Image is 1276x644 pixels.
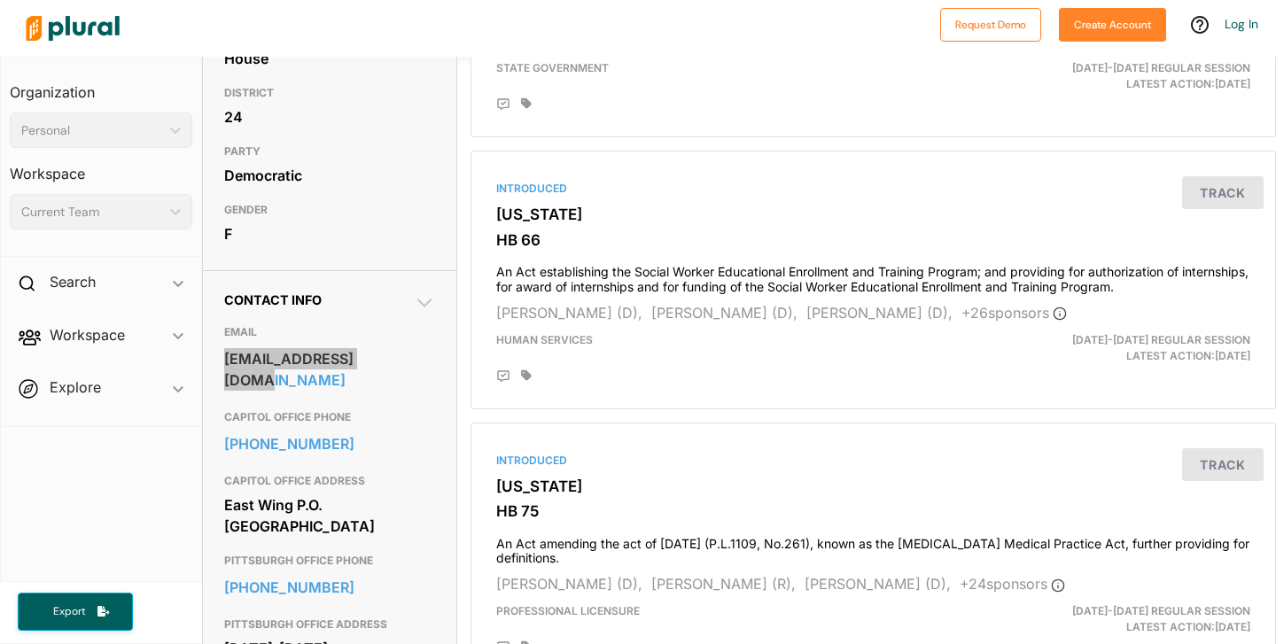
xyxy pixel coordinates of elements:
div: Latest Action: [DATE] [1003,603,1264,635]
h3: Workspace [10,148,192,187]
div: Add Position Statement [496,369,510,384]
a: [PHONE_NUMBER] [224,574,435,601]
div: East Wing P.O. [GEOGRAPHIC_DATA] [224,492,435,539]
span: [PERSON_NAME] (D), [496,304,642,322]
button: Track [1182,176,1264,209]
h3: [US_STATE] [496,477,1250,495]
span: [PERSON_NAME] (D), [496,575,642,593]
h3: PITTSBURGH OFFICE PHONE [224,550,435,571]
button: Request Demo [940,8,1041,42]
div: Add tags [521,369,532,382]
span: [DATE]-[DATE] Regular Session [1072,604,1250,617]
h3: PITTSBURGH OFFICE ADDRESS [224,614,435,635]
span: + 26 sponsor s [961,304,1067,322]
button: Export [18,593,133,631]
a: [EMAIL_ADDRESS][DOMAIN_NAME] [224,345,435,393]
span: Export [41,604,97,619]
div: Add Position Statement [496,97,510,112]
h3: CAPITOL OFFICE ADDRESS [224,470,435,492]
a: Log In [1225,16,1258,32]
h3: EMAIL [224,322,435,343]
span: [DATE]-[DATE] Regular Session [1072,333,1250,346]
h3: DISTRICT [224,82,435,104]
div: Add tags [521,97,532,110]
h3: HB 66 [496,231,1250,249]
span: + 24 sponsor s [960,575,1065,593]
a: Create Account [1059,14,1166,33]
span: [PERSON_NAME] (D), [806,304,953,322]
h2: Search [50,272,96,291]
h3: CAPITOL OFFICE PHONE [224,407,435,428]
div: F [224,221,435,247]
h4: An Act establishing the Social Worker Educational Enrollment and Training Program; and providing ... [496,256,1250,295]
a: Request Demo [940,14,1041,33]
div: Introduced [496,181,1250,197]
span: Human Services [496,333,593,346]
span: [PERSON_NAME] (D), [651,304,797,322]
span: [DATE]-[DATE] Regular Session [1072,61,1250,74]
div: Latest Action: [DATE] [1003,332,1264,364]
span: [PERSON_NAME] (R), [651,575,796,593]
h3: HB 75 [496,502,1250,520]
h3: [US_STATE] [496,206,1250,223]
span: Professional Licensure [496,604,640,617]
h3: Organization [10,66,192,105]
button: Create Account [1059,8,1166,42]
div: Introduced [496,453,1250,469]
div: 24 [224,104,435,130]
span: Contact Info [224,292,322,307]
h4: An Act amending the act of [DATE] (P.L.1109, No.261), known as the [MEDICAL_DATA] Medical Practic... [496,528,1250,567]
div: Personal [21,121,163,140]
h3: PARTY [224,141,435,162]
span: [PERSON_NAME] (D), [805,575,951,593]
div: Current Team [21,203,163,221]
div: Democratic [224,162,435,189]
span: State Government [496,61,609,74]
div: Latest Action: [DATE] [1003,60,1264,92]
button: Track [1182,448,1264,481]
h3: GENDER [224,199,435,221]
a: [PHONE_NUMBER] [224,431,435,457]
